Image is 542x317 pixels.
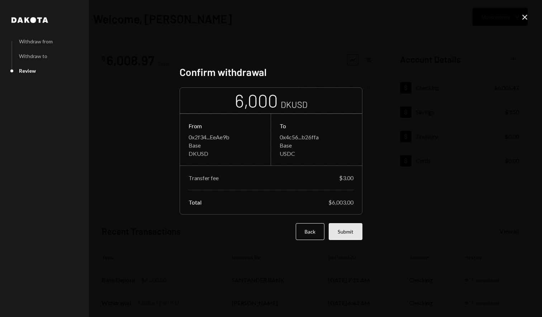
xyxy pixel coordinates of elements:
[19,68,36,74] div: Review
[328,199,353,206] div: $6,003.00
[189,150,262,157] div: DKUSD
[280,134,353,140] div: 0x4c56...b26ffa
[189,134,262,140] div: 0x2f34...EeAe9b
[235,89,278,112] div: 6,000
[280,123,353,129] div: To
[339,174,353,181] div: $3.00
[296,223,324,240] button: Back
[280,150,353,157] div: USDC
[19,53,47,59] div: Withdraw to
[280,142,353,149] div: Base
[180,65,362,79] h2: Confirm withdrawal
[189,174,219,181] div: Transfer fee
[19,38,53,44] div: Withdraw from
[189,199,201,206] div: Total
[329,223,362,240] button: Submit
[189,123,262,129] div: From
[189,142,262,149] div: Base
[281,99,308,110] div: DKUSD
